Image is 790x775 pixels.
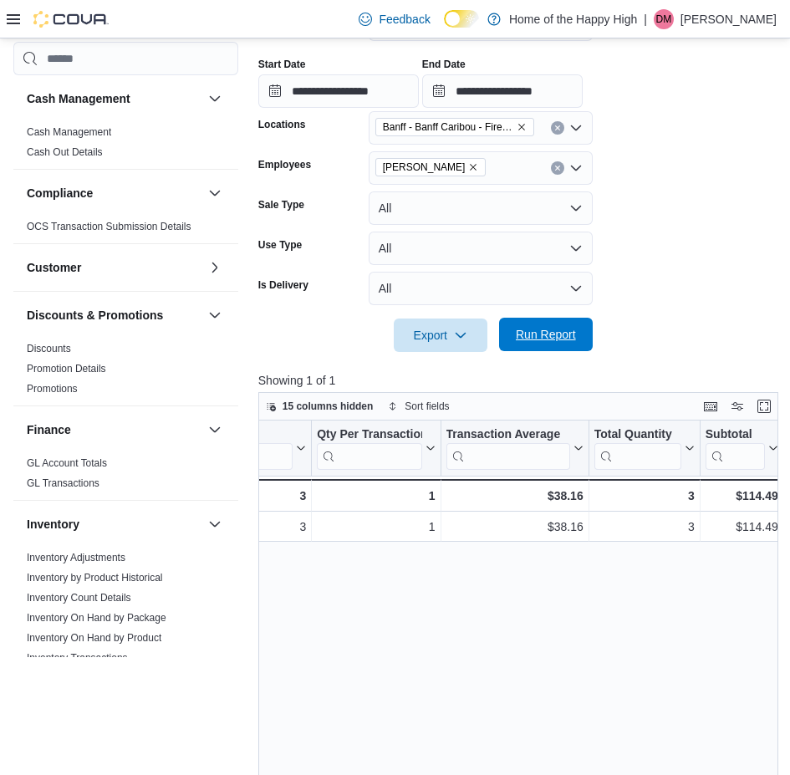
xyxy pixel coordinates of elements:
button: 15 columns hidden [259,396,380,416]
span: Feedback [379,11,430,28]
h3: Finance [27,421,71,438]
label: Locations [258,118,306,131]
span: GL Account Totals [27,456,107,470]
a: Feedback [352,3,436,36]
h3: Cash Management [27,90,130,107]
button: Open list of options [569,161,583,175]
input: Press the down key to open a popover containing a calendar. [258,74,419,108]
span: Banff - Banff Caribou - Fire & Flower [383,119,513,135]
input: Dark Mode [444,10,479,28]
a: GL Account Totals [27,457,107,469]
div: Transaction Average [446,427,569,443]
span: Promotions [27,382,78,395]
button: Discounts & Promotions [27,307,201,324]
span: Inventory by Product Historical [27,571,163,584]
a: OCS Transaction Submission Details [27,221,191,232]
label: End Date [422,58,466,71]
a: Cash Out Details [27,146,103,158]
span: Cash Management [27,125,111,139]
div: Devan Malloy [654,9,674,29]
p: Showing 1 of 1 [258,372,784,389]
span: Sort fields [405,400,449,413]
span: Export [404,319,477,352]
button: Cash Management [27,90,201,107]
span: GL Transactions [27,477,99,490]
button: Customer [205,257,225,278]
div: 3 [155,518,306,538]
button: Customer [27,259,201,276]
button: Display options [727,396,747,416]
div: $38.16 [446,518,583,538]
button: Total Quantity [594,427,694,470]
button: Discounts & Promotions [205,305,225,325]
span: Run Report [516,326,576,343]
div: Net Sold [155,427,293,443]
span: OCS Transaction Submission Details [27,220,191,233]
a: Promotions [27,383,78,395]
div: Transaction Average [446,427,569,470]
a: Inventory by Product Historical [27,572,163,584]
div: $38.16 [446,486,583,506]
button: Run Report [499,318,593,351]
button: All [369,272,593,305]
a: Inventory On Hand by Product [27,632,161,644]
div: Total Quantity [594,427,680,443]
button: All [369,191,593,225]
span: Inventory On Hand by Package [27,611,166,625]
div: Cash Management [13,122,238,169]
button: Remove Banff - Banff Caribou - Fire & Flower from selection in this group [517,122,527,132]
div: Net Sold [155,427,293,470]
button: Cash Management [205,89,225,109]
button: Transaction Average [446,427,583,470]
span: Joseph Guttridge [375,158,487,176]
span: Inventory Transactions [27,651,128,665]
h3: Compliance [27,185,93,201]
a: GL Transactions [27,477,99,489]
label: Start Date [258,58,306,71]
button: Inventory [205,514,225,534]
h3: Customer [27,259,81,276]
div: 3 [594,486,694,506]
span: Discounts [27,342,71,355]
span: Cash Out Details [27,145,103,159]
button: Enter fullscreen [754,396,774,416]
p: | [644,9,647,29]
button: All [369,232,593,265]
span: Promotion Details [27,362,106,375]
button: Compliance [27,185,201,201]
div: Subtotal [706,427,765,443]
div: 3 [155,486,306,506]
a: Discounts [27,343,71,354]
div: $114.49 [706,518,778,538]
span: Inventory Adjustments [27,551,125,564]
a: Inventory On Hand by Package [27,612,166,624]
span: DM [656,9,672,29]
label: Sale Type [258,198,304,212]
h3: Discounts & Promotions [27,307,163,324]
button: Sort fields [381,396,456,416]
span: [PERSON_NAME] [383,159,466,176]
button: Export [394,319,487,352]
div: Discounts & Promotions [13,339,238,405]
div: Qty Per Transaction [317,427,421,443]
a: Inventory Transactions [27,652,128,664]
span: Banff - Banff Caribou - Fire & Flower [375,118,534,136]
button: Inventory [27,516,201,533]
p: [PERSON_NAME] [680,9,777,29]
label: Employees [258,158,311,171]
div: Qty Per Transaction [317,427,421,470]
button: Remove Joseph Guttridge from selection in this group [468,162,478,172]
p: Home of the Happy High [509,9,637,29]
h3: Inventory [27,516,79,533]
a: Cash Management [27,126,111,138]
button: Qty Per Transaction [317,427,435,470]
div: Compliance [13,217,238,243]
div: $114.49 [706,486,778,506]
button: Keyboard shortcuts [701,396,721,416]
label: Is Delivery [258,278,308,292]
span: Inventory On Hand by Product [27,631,161,645]
a: Inventory Count Details [27,592,131,604]
input: Press the down key to open a popover containing a calendar. [422,74,583,108]
span: Inventory Count Details [27,591,131,604]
